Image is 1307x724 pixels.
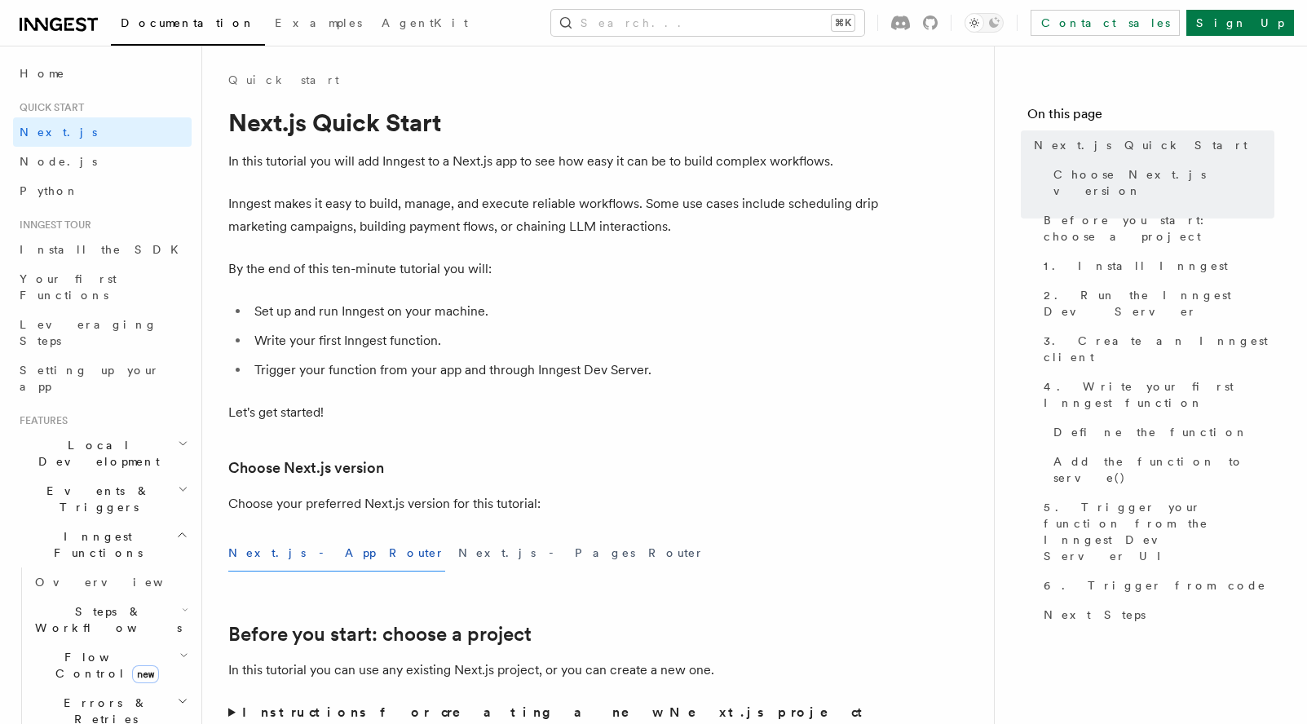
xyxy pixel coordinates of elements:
[228,72,339,88] a: Quick start
[228,258,881,280] p: By the end of this ten-minute tutorial you will:
[228,701,881,724] summary: Instructions for creating a new Next.js project
[1034,137,1247,153] span: Next.js Quick Start
[20,364,160,393] span: Setting up your app
[832,15,854,31] kbd: ⌘K
[20,184,79,197] span: Python
[228,401,881,424] p: Let's get started!
[13,310,192,355] a: Leveraging Steps
[13,483,178,515] span: Events & Triggers
[228,623,532,646] a: Before you start: choose a project
[1044,258,1228,274] span: 1. Install Inngest
[1037,326,1274,372] a: 3. Create an Inngest client
[458,535,704,572] button: Next.js - Pages Router
[1044,212,1274,245] span: Before you start: choose a project
[1053,166,1274,199] span: Choose Next.js version
[1037,492,1274,571] a: 5. Trigger your function from the Inngest Dev Server UI
[1044,577,1266,594] span: 6. Trigger from code
[372,5,478,44] a: AgentKit
[1044,607,1146,623] span: Next Steps
[249,329,881,352] li: Write your first Inngest function.
[1037,571,1274,600] a: 6. Trigger from code
[1053,453,1274,486] span: Add the function to serve()
[228,150,881,173] p: In this tutorial you will add Inngest to a Next.js app to see how easy it can be to build complex...
[20,318,157,347] span: Leveraging Steps
[29,603,182,636] span: Steps & Workflows
[13,476,192,522] button: Events & Triggers
[965,13,1004,33] button: Toggle dark mode
[1047,160,1274,205] a: Choose Next.js version
[20,243,188,256] span: Install the SDK
[1044,378,1274,411] span: 4. Write your first Inngest function
[29,649,179,682] span: Flow Control
[13,414,68,427] span: Features
[13,176,192,205] a: Python
[228,192,881,238] p: Inngest makes it easy to build, manage, and execute reliable workflows. Some use cases include sc...
[20,155,97,168] span: Node.js
[13,437,178,470] span: Local Development
[1044,499,1274,564] span: 5. Trigger your function from the Inngest Dev Server UI
[382,16,468,29] span: AgentKit
[1047,417,1274,447] a: Define the function
[249,300,881,323] li: Set up and run Inngest on your machine.
[265,5,372,44] a: Examples
[13,219,91,232] span: Inngest tour
[1053,424,1248,440] span: Define the function
[275,16,362,29] span: Examples
[1186,10,1294,36] a: Sign Up
[13,59,192,88] a: Home
[1044,333,1274,365] span: 3. Create an Inngest client
[13,355,192,401] a: Setting up your app
[20,126,97,139] span: Next.js
[20,65,65,82] span: Home
[1037,372,1274,417] a: 4. Write your first Inngest function
[551,10,864,36] button: Search...⌘K
[13,147,192,176] a: Node.js
[1037,280,1274,326] a: 2. Run the Inngest Dev Server
[228,457,384,479] a: Choose Next.js version
[111,5,265,46] a: Documentation
[13,101,84,114] span: Quick start
[1037,600,1274,629] a: Next Steps
[249,359,881,382] li: Trigger your function from your app and through Inngest Dev Server.
[1047,447,1274,492] a: Add the function to serve()
[13,264,192,310] a: Your first Functions
[1031,10,1180,36] a: Contact sales
[1027,104,1274,130] h4: On this page
[13,117,192,147] a: Next.js
[13,430,192,476] button: Local Development
[35,576,203,589] span: Overview
[1037,251,1274,280] a: 1. Install Inngest
[29,567,192,597] a: Overview
[13,235,192,264] a: Install the SDK
[228,535,445,572] button: Next.js - App Router
[1027,130,1274,160] a: Next.js Quick Start
[1044,287,1274,320] span: 2. Run the Inngest Dev Server
[132,665,159,683] span: new
[13,522,192,567] button: Inngest Functions
[20,272,117,302] span: Your first Functions
[228,492,881,515] p: Choose your preferred Next.js version for this tutorial:
[228,108,881,137] h1: Next.js Quick Start
[1037,205,1274,251] a: Before you start: choose a project
[242,704,869,720] strong: Instructions for creating a new Next.js project
[29,642,192,688] button: Flow Controlnew
[121,16,255,29] span: Documentation
[29,597,192,642] button: Steps & Workflows
[228,659,881,682] p: In this tutorial you can use any existing Next.js project, or you can create a new one.
[13,528,176,561] span: Inngest Functions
